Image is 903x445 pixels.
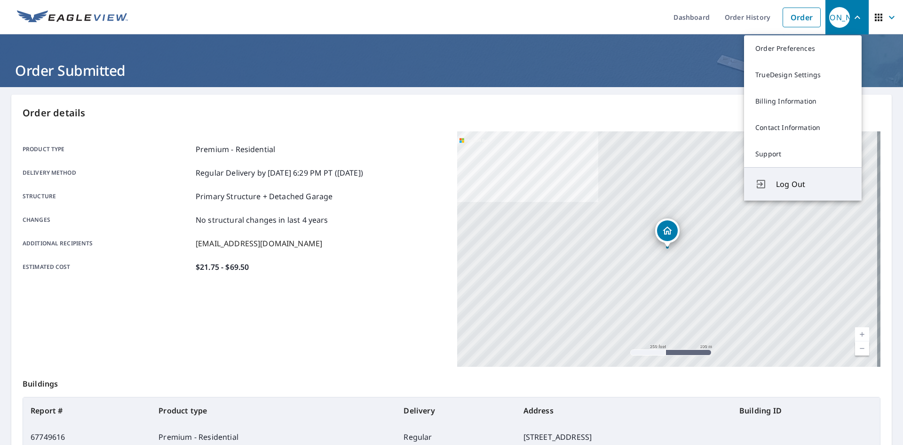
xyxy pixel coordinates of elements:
[196,261,249,273] p: $21.75 - $69.50
[17,10,128,24] img: EV Logo
[196,191,333,202] p: Primary Structure + Detached Garage
[744,114,862,141] a: Contact Information
[23,238,192,249] p: Additional recipients
[829,7,850,28] div: [PERSON_NAME]
[23,144,192,155] p: Product type
[23,167,192,178] p: Delivery method
[196,167,363,178] p: Regular Delivery by [DATE] 6:29 PM PT ([DATE])
[196,144,275,155] p: Premium - Residential
[855,341,869,356] a: Current Level 17, Zoom Out
[732,397,880,424] th: Building ID
[196,214,328,226] p: No structural changes in last 4 years
[776,178,850,190] span: Log Out
[196,238,322,249] p: [EMAIL_ADDRESS][DOMAIN_NAME]
[23,106,880,120] p: Order details
[23,367,880,397] p: Buildings
[396,397,515,424] th: Delivery
[655,218,680,248] div: Dropped pin, building 1, Residential property, 3507 Oak Springs Dr Austin, TX 78721
[151,397,396,424] th: Product type
[23,397,151,424] th: Report #
[23,191,192,202] p: Structure
[783,8,821,27] a: Order
[23,214,192,226] p: Changes
[855,327,869,341] a: Current Level 17, Zoom In
[744,62,862,88] a: TrueDesign Settings
[744,35,862,62] a: Order Preferences
[744,141,862,167] a: Support
[516,397,732,424] th: Address
[744,88,862,114] a: Billing Information
[23,261,192,273] p: Estimated cost
[744,167,862,201] button: Log Out
[11,61,892,80] h1: Order Submitted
